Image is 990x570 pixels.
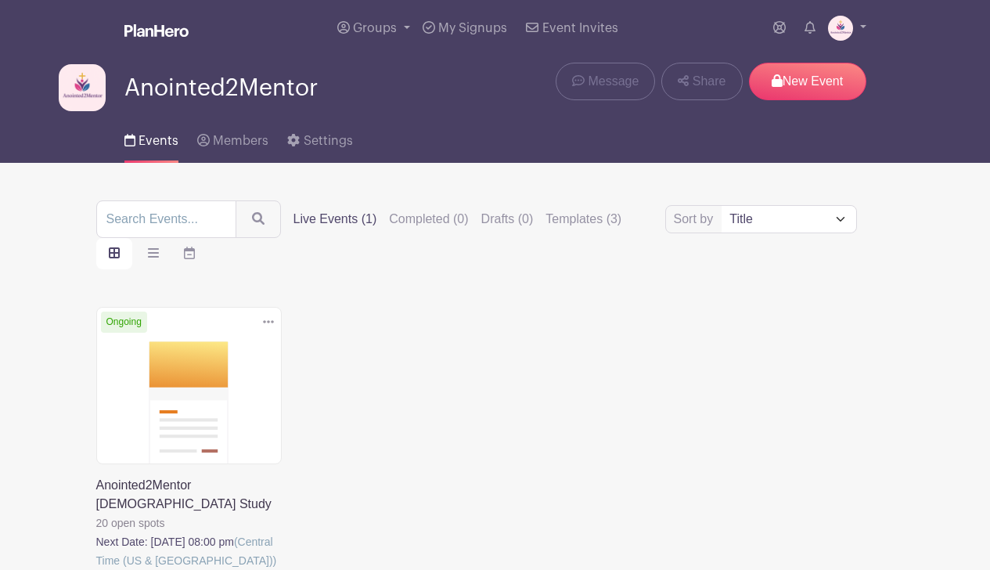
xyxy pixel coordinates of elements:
[304,135,353,147] span: Settings
[96,238,207,269] div: order and view
[542,22,618,34] span: Event Invites
[545,210,621,229] label: Templates (3)
[693,72,726,91] span: Share
[481,210,534,229] label: Drafts (0)
[213,135,268,147] span: Members
[293,210,622,229] div: filters
[674,210,718,229] label: Sort by
[588,72,639,91] span: Message
[197,113,268,163] a: Members
[96,200,236,238] input: Search Events...
[124,113,178,163] a: Events
[661,63,742,100] a: Share
[59,64,106,111] img: file_00000000866461f4a6ce586c1d6b3f11.png
[749,63,866,100] p: New Event
[124,24,189,37] img: logo_white-6c42ec7e38ccf1d336a20a19083b03d10ae64f83f12c07503d8b9e83406b4c7d.svg
[556,63,655,100] a: Message
[828,16,853,41] img: file_00000000866461f4a6ce586c1d6b3f11.png
[353,22,397,34] span: Groups
[293,210,377,229] label: Live Events (1)
[389,210,468,229] label: Completed (0)
[438,22,507,34] span: My Signups
[287,113,352,163] a: Settings
[139,135,178,147] span: Events
[124,75,318,101] span: Anointed2Mentor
